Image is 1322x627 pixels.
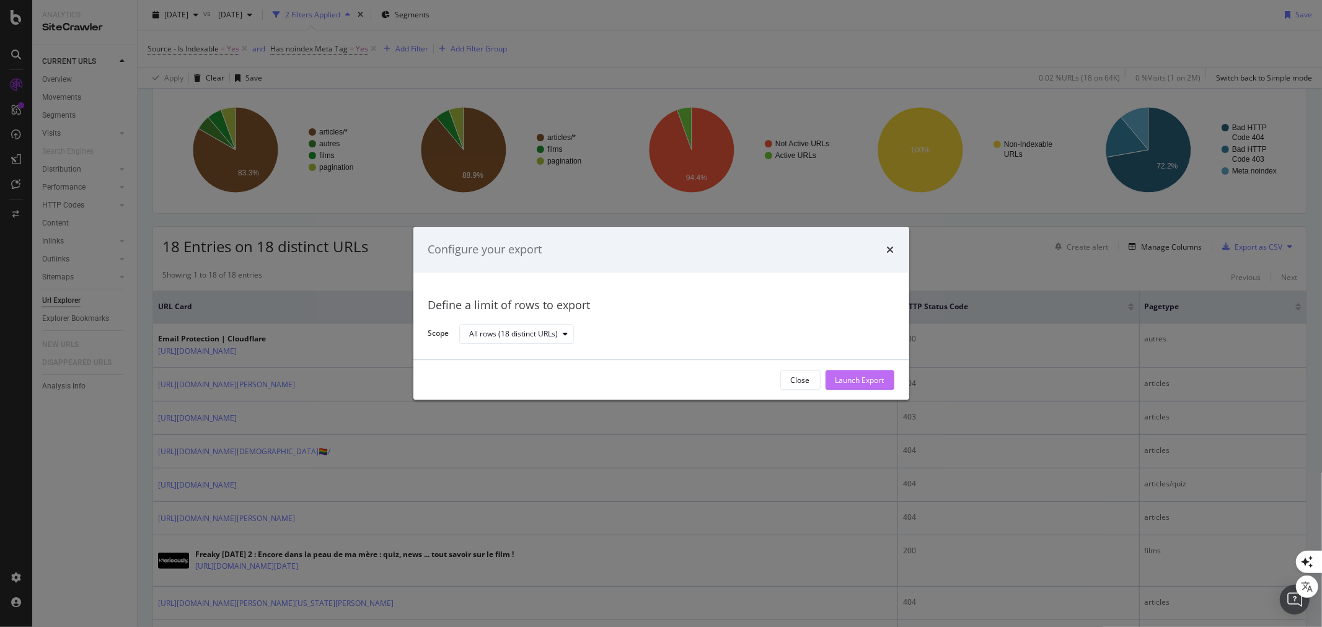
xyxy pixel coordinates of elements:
div: All rows (18 distinct URLs) [470,330,558,338]
div: times [887,242,894,258]
button: All rows (18 distinct URLs) [459,324,574,344]
button: Launch Export [826,370,894,390]
div: Configure your export [428,242,542,258]
div: Launch Export [835,375,884,385]
div: modal [413,227,909,400]
label: Scope [428,328,449,342]
div: Define a limit of rows to export [428,297,894,313]
div: Open Intercom Messenger [1280,585,1310,615]
div: Close [791,375,810,385]
button: Close [780,370,821,390]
